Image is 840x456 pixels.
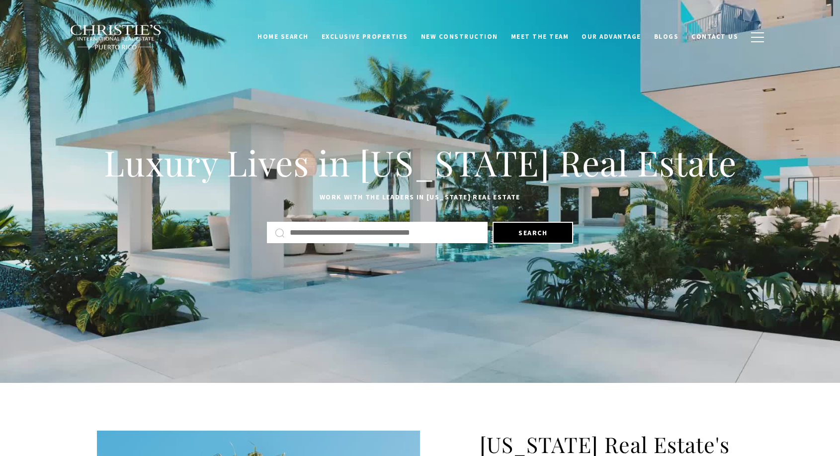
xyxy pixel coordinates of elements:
button: Search [493,222,573,244]
a: New Construction [415,27,504,46]
h1: Luxury Lives in [US_STATE] Real Estate [97,141,743,184]
img: Christie's International Real Estate black text logo [70,24,162,50]
span: Exclusive Properties [322,32,408,41]
span: Contact Us [691,32,738,41]
span: Our Advantage [582,32,641,41]
a: Exclusive Properties [315,27,415,46]
a: Our Advantage [575,27,648,46]
a: Blogs [648,27,685,46]
p: Work with the leaders in [US_STATE] Real Estate [97,191,743,203]
span: Blogs [654,32,679,41]
a: Meet the Team [504,27,576,46]
a: Home Search [251,27,315,46]
span: New Construction [421,32,498,41]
